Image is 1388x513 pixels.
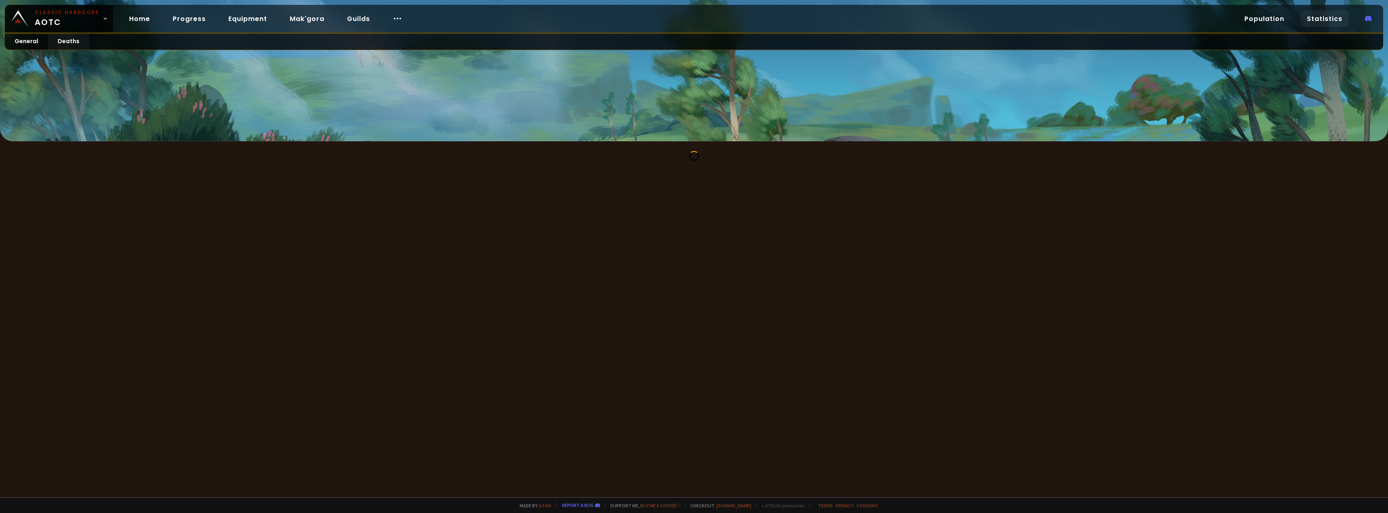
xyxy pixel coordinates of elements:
[283,10,331,27] a: Mak'gora
[35,9,99,28] span: AOTC
[35,9,99,16] small: Classic Hardcore
[48,34,89,50] a: Deaths
[562,502,594,508] a: Report a bug
[685,503,751,509] span: Checkout
[716,503,751,509] a: [DOMAIN_NAME]
[818,503,833,509] a: Terms
[836,503,853,509] a: Privacy
[5,5,113,32] a: Classic HardcoreAOTC
[1238,10,1291,27] a: Population
[857,503,878,509] a: Consent
[640,503,680,509] a: Buy me a coffee
[5,34,48,50] a: General
[123,10,157,27] a: Home
[515,503,551,509] span: Made by
[166,10,212,27] a: Progress
[756,503,805,509] span: v. d752d5 - production
[222,10,274,27] a: Equipment
[341,10,376,27] a: Guilds
[1300,10,1349,27] a: Statistics
[539,503,551,509] a: a fan
[605,503,680,509] span: Support me,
